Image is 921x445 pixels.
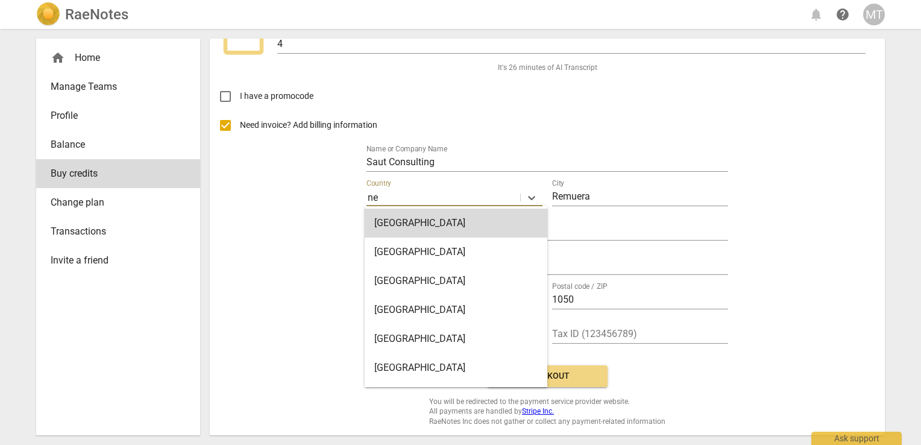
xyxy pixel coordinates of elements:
[365,382,547,411] div: Micronesia
[219,14,268,63] span: credit_card
[36,72,200,101] a: Manage Teams
[365,209,547,238] div: [GEOGRAPHIC_DATA]
[365,324,547,353] div: [GEOGRAPHIC_DATA]
[811,432,902,445] div: Ask support
[365,295,547,324] div: [GEOGRAPHIC_DATA]
[365,353,547,382] div: [GEOGRAPHIC_DATA]
[51,137,176,152] span: Balance
[552,180,564,187] label: City
[36,217,200,246] a: Transactions
[365,238,547,267] div: [GEOGRAPHIC_DATA]
[51,224,176,239] span: Transactions
[36,159,200,188] a: Buy credits
[36,188,200,217] a: Change plan
[36,43,200,72] div: Home
[498,63,597,73] span: It's 26 minutes of AI Transcript
[366,145,447,153] label: Name or Company Name
[51,166,176,181] span: Buy credits
[51,51,65,65] span: home
[552,283,608,290] label: Postal code / ZIP
[36,101,200,130] a: Profile
[832,4,853,25] a: Help
[366,180,391,187] label: Country
[365,267,547,295] div: [GEOGRAPHIC_DATA]
[36,2,60,27] img: Logo
[522,407,554,415] a: Stripe Inc.
[863,4,885,25] button: MT
[36,2,128,27] a: LogoRaeNotes
[51,51,176,65] div: Home
[552,326,728,344] input: 123456789
[65,6,128,23] h2: RaeNotes
[51,109,176,123] span: Profile
[36,130,200,159] a: Balance
[429,397,665,427] span: You will be redirected to the payment service provider website. All payments are handled by RaeNo...
[36,246,200,275] a: Invite a friend
[240,90,313,103] span: I have a promocode
[835,7,850,22] span: help
[51,253,176,268] span: Invite a friend
[497,370,598,382] span: Checkout
[487,365,608,387] button: Checkout
[51,195,176,210] span: Change plan
[240,119,379,131] span: Need invoice? Add billing information
[51,80,176,94] span: Manage Teams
